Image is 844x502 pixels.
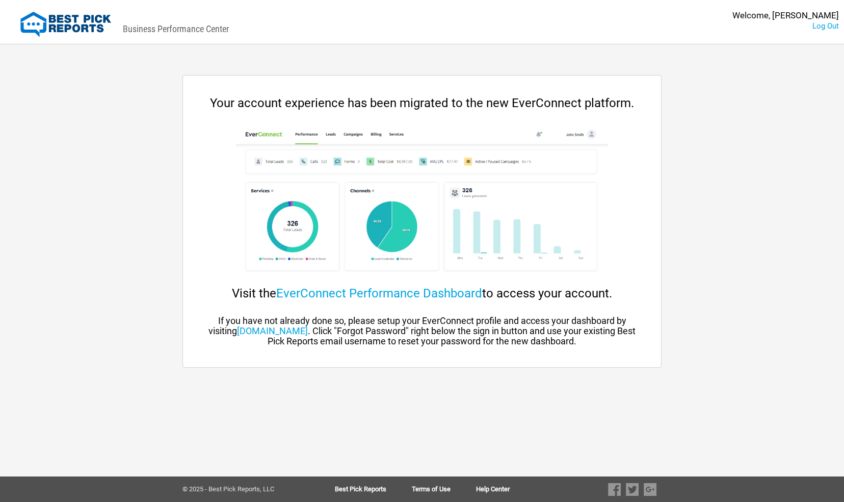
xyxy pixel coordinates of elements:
[812,21,839,31] a: Log Out
[203,96,641,110] div: Your account experience has been migrated to the new EverConnect platform.
[203,286,641,300] div: Visit the to access your account.
[412,486,476,493] a: Terms of Use
[732,10,839,21] div: Welcome, [PERSON_NAME]
[476,486,510,493] a: Help Center
[237,325,308,336] a: [DOMAIN_NAME]
[182,486,302,493] div: © 2025 - Best Pick Reports, LLC
[335,486,412,493] a: Best Pick Reports
[236,125,608,279] img: cp-dashboard.png
[276,286,482,300] a: EverConnect Performance Dashboard
[20,12,111,37] img: Best Pick Reports Logo
[203,316,641,346] div: If you have not already done so, please setup your EverConnect profile and access your dashboard ...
